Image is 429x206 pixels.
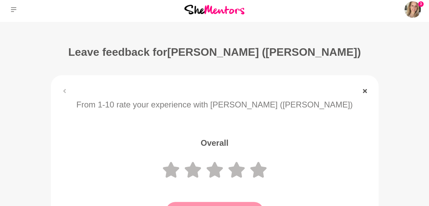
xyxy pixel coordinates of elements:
[404,1,421,18] img: Stephanie Day
[418,1,424,7] span: 3
[404,1,421,18] a: Stephanie Day3
[60,99,369,111] p: From 1-10 rate your experience with [PERSON_NAME] ([PERSON_NAME])
[11,45,418,59] h1: Leave feedback for [PERSON_NAME] ([PERSON_NAME])
[60,138,369,148] h5: Overall
[184,5,244,14] img: She Mentors Logo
